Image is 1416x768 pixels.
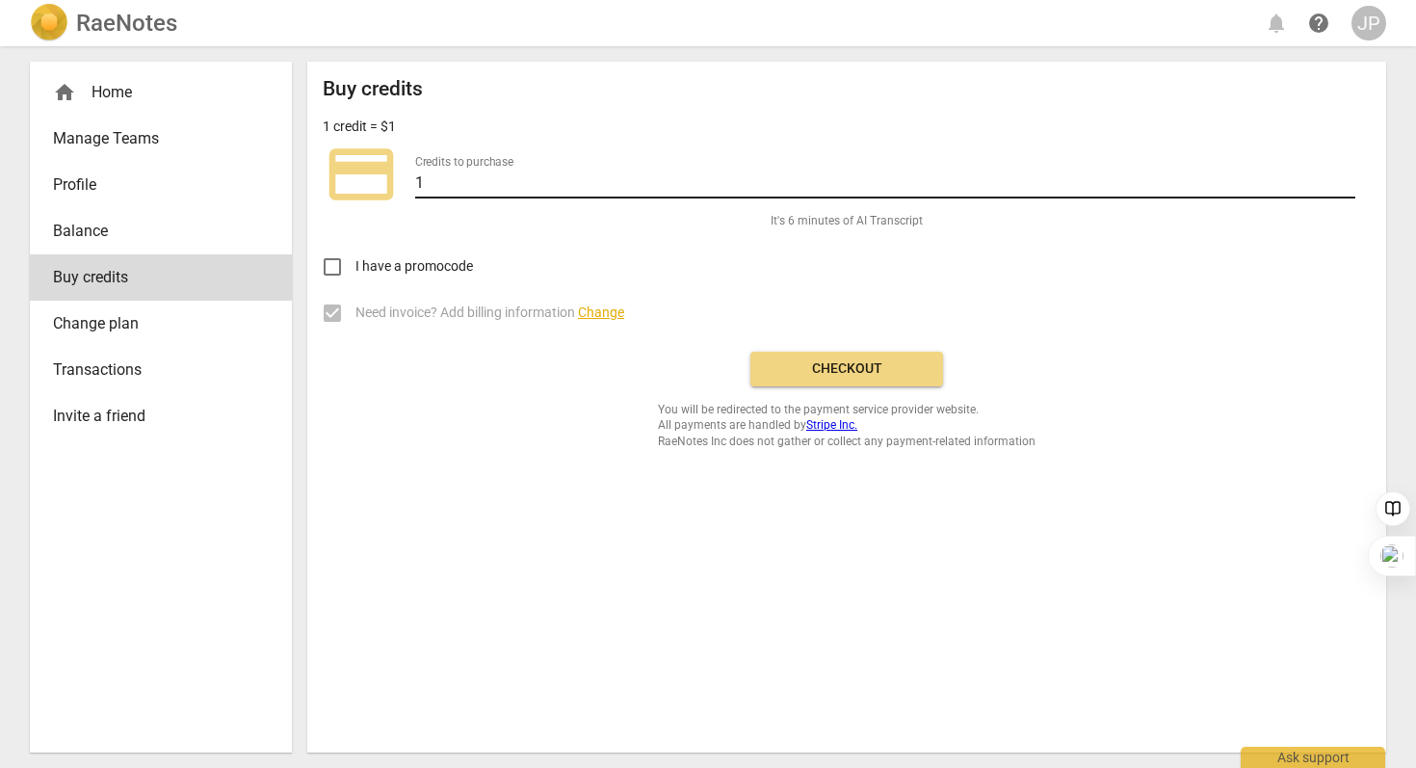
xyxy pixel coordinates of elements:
a: Invite a friend [30,393,292,439]
div: Home [53,81,253,104]
a: Change plan [30,301,292,347]
h2: Buy credits [323,77,423,101]
div: Home [30,69,292,116]
span: It's 6 minutes of AI Transcript [771,213,923,229]
a: Manage Teams [30,116,292,162]
span: help [1307,12,1330,35]
button: JP [1351,6,1386,40]
p: 1 credit = $1 [323,117,396,137]
span: Transactions [53,358,253,382]
a: Buy credits [30,254,292,301]
a: Balance [30,208,292,254]
span: You will be redirected to the payment service provider website. All payments are handled by RaeNo... [658,402,1036,450]
span: Profile [53,173,253,197]
a: LogoRaeNotes [30,4,177,42]
span: Checkout [766,359,928,379]
span: Need invoice? Add billing information [355,303,624,323]
span: Invite a friend [53,405,253,428]
span: Change [578,305,624,320]
a: Stripe Inc. [806,418,857,432]
a: Transactions [30,347,292,393]
span: I have a promocode [355,256,473,277]
span: Change plan [53,312,253,335]
img: Logo [30,4,68,42]
label: Credits to purchase [415,156,513,168]
div: Ask support [1241,747,1385,768]
a: Help [1301,6,1336,40]
span: credit_card [323,136,400,213]
span: home [53,81,76,104]
span: Manage Teams [53,127,253,150]
button: Checkout [750,352,943,386]
span: Buy credits [53,266,253,289]
h2: RaeNotes [76,10,177,37]
span: Balance [53,220,253,243]
a: Profile [30,162,292,208]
